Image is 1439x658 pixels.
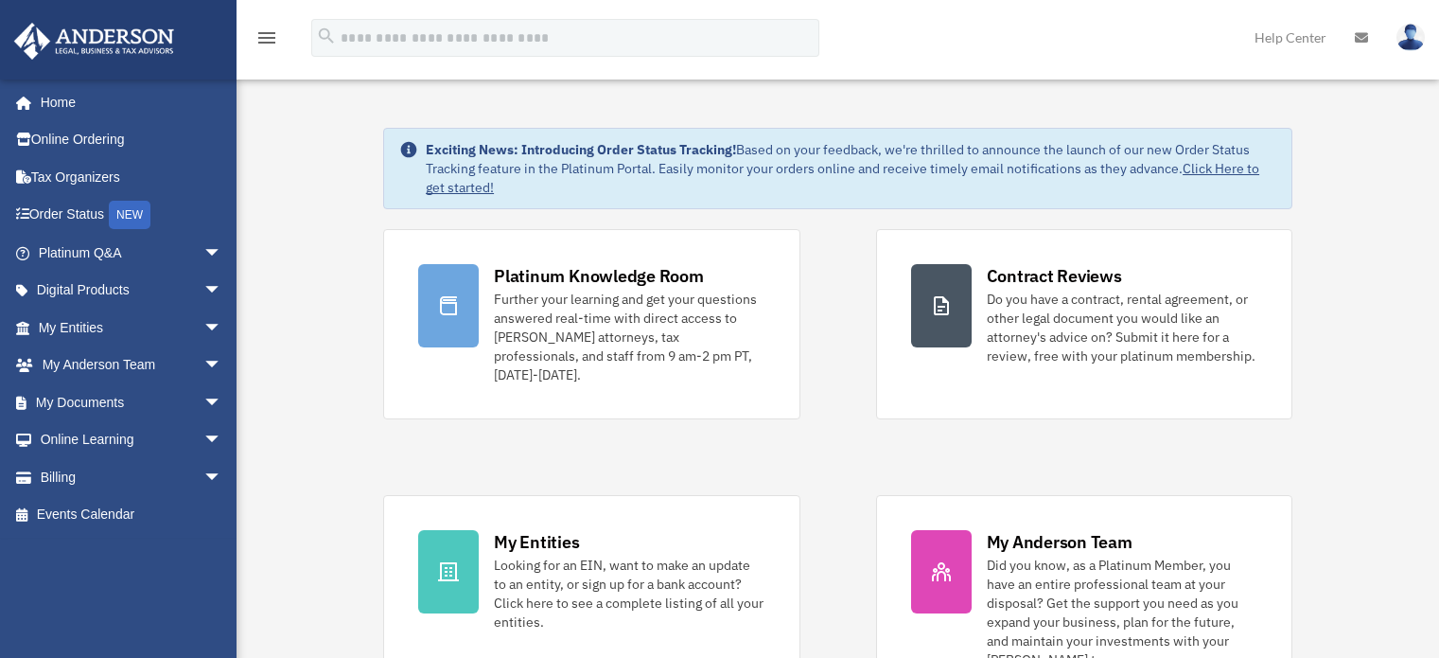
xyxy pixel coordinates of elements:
img: Anderson Advisors Platinum Portal [9,23,180,60]
span: arrow_drop_down [203,383,241,422]
div: Based on your feedback, we're thrilled to announce the launch of our new Order Status Tracking fe... [426,140,1276,197]
div: Platinum Knowledge Room [494,264,704,288]
a: Online Ordering [13,121,251,159]
a: My Entitiesarrow_drop_down [13,309,251,347]
a: Order StatusNEW [13,196,251,235]
span: arrow_drop_down [203,421,241,460]
a: My Documentsarrow_drop_down [13,383,251,421]
a: Events Calendar [13,496,251,534]
div: Looking for an EIN, want to make an update to an entity, or sign up for a bank account? Click her... [494,556,764,631]
span: arrow_drop_down [203,234,241,273]
i: search [316,26,337,46]
a: My Anderson Teamarrow_drop_down [13,347,251,384]
div: Further your learning and get your questions answered real-time with direct access to [PERSON_NAM... [494,290,764,384]
i: menu [255,27,278,49]
a: Contract Reviews Do you have a contract, rental agreement, or other legal document you would like... [876,229,1292,419]
span: arrow_drop_down [203,458,241,497]
a: Platinum Knowledge Room Further your learning and get your questions answered real-time with dire... [383,229,799,419]
img: User Pic [1396,24,1425,51]
div: My Entities [494,530,579,554]
div: Contract Reviews [987,264,1122,288]
div: Do you have a contract, rental agreement, or other legal document you would like an attorney's ad... [987,290,1257,365]
a: menu [255,33,278,49]
a: Digital Productsarrow_drop_down [13,272,251,310]
a: Tax Organizers [13,158,251,196]
div: NEW [109,201,150,229]
a: Platinum Q&Aarrow_drop_down [13,234,251,272]
span: arrow_drop_down [203,347,241,385]
span: arrow_drop_down [203,272,241,311]
div: My Anderson Team [987,530,1132,554]
span: arrow_drop_down [203,309,241,347]
a: Click Here to get started! [426,160,1259,196]
strong: Exciting News: Introducing Order Status Tracking! [426,141,736,158]
a: Billingarrow_drop_down [13,458,251,496]
a: Online Learningarrow_drop_down [13,421,251,459]
a: Home [13,83,241,121]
